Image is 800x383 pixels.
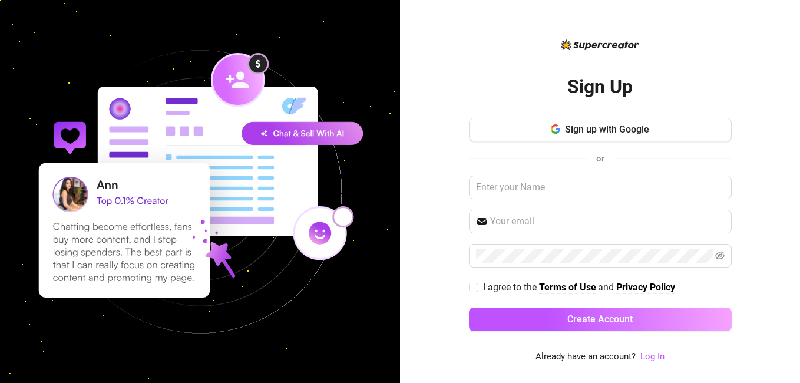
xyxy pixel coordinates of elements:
span: Already have an account? [535,350,636,364]
button: Create Account [469,308,732,331]
a: Terms of Use [539,282,596,294]
img: logo-BBDzfeDw.svg [561,39,639,50]
a: Privacy Policy [616,282,675,294]
span: or [596,153,604,164]
input: Enter your Name [469,176,732,199]
a: Log In [640,350,665,364]
h2: Sign Up [567,75,633,99]
input: Your email [490,214,725,229]
span: I agree to the [483,282,539,293]
strong: Privacy Policy [616,282,675,293]
button: Sign up with Google [469,118,732,141]
span: Sign up with Google [565,124,649,135]
span: eye-invisible [715,251,725,260]
a: Log In [640,351,665,362]
strong: Terms of Use [539,282,596,293]
span: and [598,282,616,293]
span: Create Account [567,313,633,325]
